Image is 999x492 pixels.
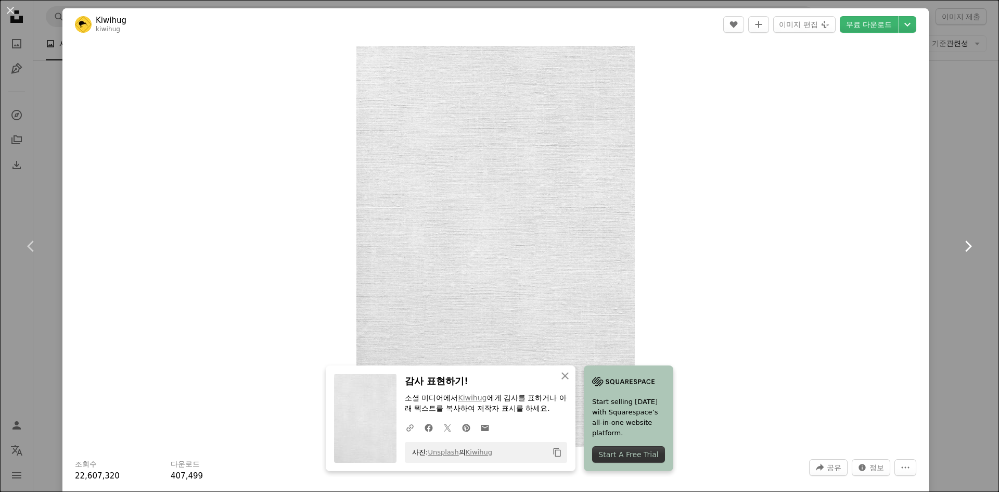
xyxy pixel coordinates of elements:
[592,374,655,389] img: file-1705255347840-230a6ab5bca9image
[405,393,567,414] p: 소셜 미디어에서 에게 감사를 표하거나 아래 텍스트를 복사하여 저작자 표시를 하세요.
[407,444,492,461] span: 사진: 의
[584,365,673,471] a: Start selling [DATE] with Squarespace’s all-in-one website platform.Start A Free Trial
[75,459,97,470] h3: 조회수
[548,444,566,461] button: 클립보드에 복사하기
[75,471,120,481] span: 22,607,320
[96,26,120,33] a: kiwihug
[356,46,635,447] img: 검은 그림자가 있는 흰색 섬유
[428,448,458,456] a: Unsplash
[809,459,848,476] button: 이 이미지 공유
[592,397,665,438] span: Start selling [DATE] with Squarespace’s all-in-one website platform.
[840,16,898,33] a: 무료 다운로드
[869,460,884,475] span: 정보
[438,417,457,438] a: Twitter에 공유
[171,471,203,481] span: 407,499
[852,459,890,476] button: 이 이미지 관련 통계
[405,374,567,389] h3: 감사 표현하기!
[899,16,916,33] button: 다운로드 크기 선택
[96,15,126,26] a: Kiwihug
[171,459,200,470] h3: 다운로드
[466,448,492,456] a: Kiwihug
[458,394,486,402] a: Kiwihug
[419,417,438,438] a: Facebook에 공유
[894,459,916,476] button: 더 많은 작업
[592,446,665,463] div: Start A Free Trial
[457,417,476,438] a: Pinterest에 공유
[723,16,744,33] button: 좋아요
[356,46,635,447] button: 이 이미지 확대
[937,196,999,296] a: 다음
[476,417,494,438] a: 이메일로 공유에 공유
[773,16,835,33] button: 이미지 편집
[827,460,841,475] span: 공유
[748,16,769,33] button: 컬렉션에 추가
[75,16,92,33] img: Kiwihug의 프로필로 이동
